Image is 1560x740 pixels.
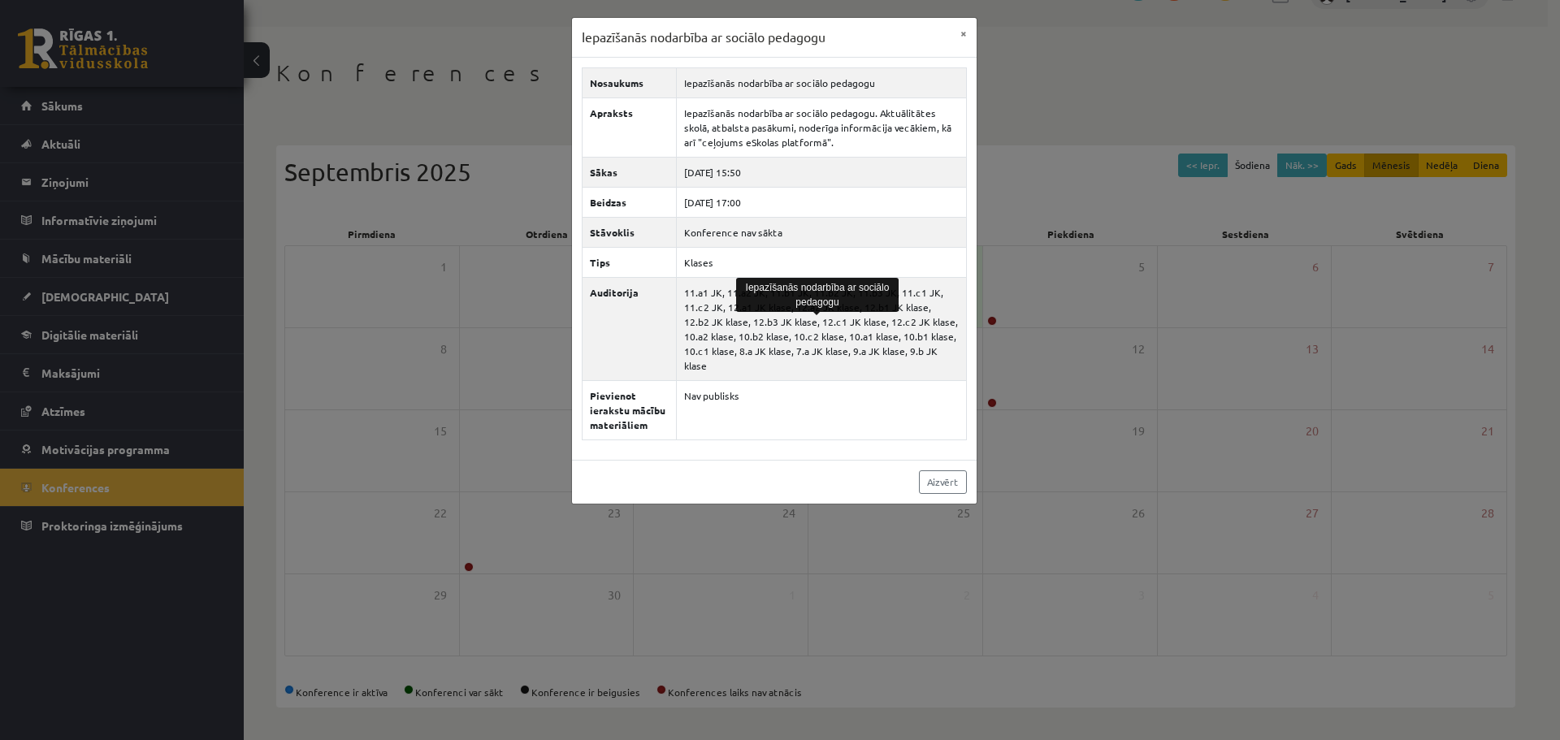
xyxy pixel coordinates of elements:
[919,470,967,494] a: Aizvērt
[676,157,966,187] td: [DATE] 15:50
[676,380,966,439] td: Nav publisks
[951,18,977,49] button: ×
[736,278,899,312] div: Iepazīšanās nodarbība ar sociālo pedagogu
[676,247,966,277] td: Klases
[582,157,676,187] th: Sākas
[582,247,676,277] th: Tips
[582,380,676,439] th: Pievienot ierakstu mācību materiāliem
[676,67,966,97] td: Iepazīšanās nodarbība ar sociālo pedagogu
[582,187,676,217] th: Beidzas
[582,217,676,247] th: Stāvoklis
[582,277,676,380] th: Auditorija
[676,217,966,247] td: Konference nav sākta
[582,67,676,97] th: Nosaukums
[676,97,966,157] td: Iepazīšanās nodarbība ar sociālo pedagogu. Aktuālitātes skolā, atbalsta pasākumi, noderīga inform...
[676,277,966,380] td: 11.a1 JK, 11.a2 JK, 11.b1 JK, 11.b2 JK, 11.b3 JK, 11.c1 JK, 11.c2 JK, 12.a1 JK klase, 12.a2 JK kl...
[676,187,966,217] td: [DATE] 17:00
[582,28,825,47] h3: Iepazīšanās nodarbība ar sociālo pedagogu
[582,97,676,157] th: Apraksts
